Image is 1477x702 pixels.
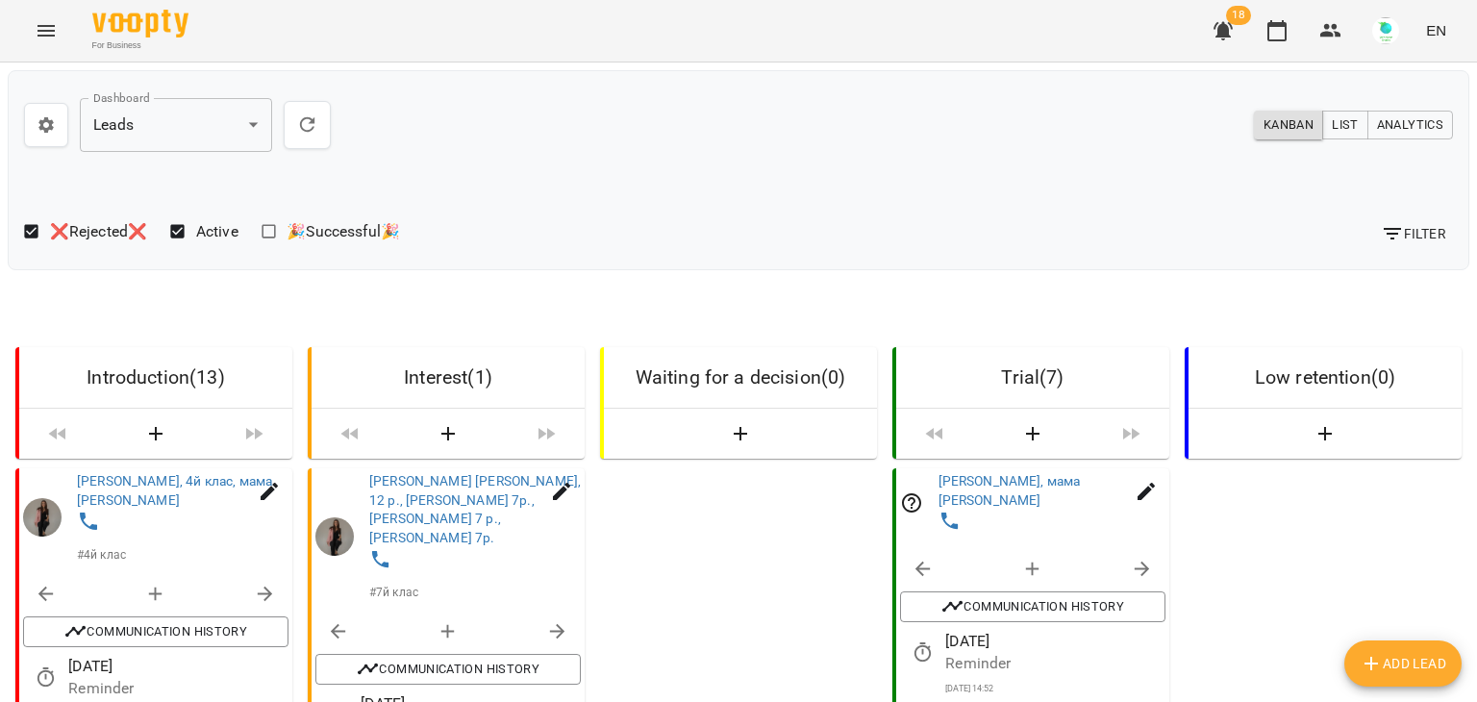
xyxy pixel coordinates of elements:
[325,659,571,682] span: Communication History
[369,473,581,545] a: [PERSON_NAME] [PERSON_NAME], 12 р., [PERSON_NAME] 7р., [PERSON_NAME] 7 р., [PERSON_NAME] 7р.
[1196,417,1454,452] button: Add Lead
[315,655,581,686] button: Communication History
[912,363,1154,392] h6: Trial ( 7 )
[1264,114,1314,136] span: Kanban
[619,363,862,392] h6: Waiting for a decision ( 0 )
[23,8,69,54] button: Menu
[315,517,354,556] img: Юлія Нікітюк
[223,417,285,452] span: Move leads from the column
[1332,114,1358,136] span: List
[388,417,508,452] button: Add Lead
[77,473,272,508] a: [PERSON_NAME], 4й клас, мама [PERSON_NAME]
[27,417,88,452] span: Move leads from the column
[1418,13,1454,48] button: EN
[287,220,400,243] span: 🎉Successful🎉
[1204,363,1446,392] h6: Low retention ( 0 )
[1344,640,1462,687] button: Add Lead
[1254,111,1323,139] button: Kanban
[77,546,126,564] p: # 4й клас
[1100,417,1162,452] span: Move leads from the column
[1373,216,1453,251] button: Filter
[33,620,279,643] span: Communication History
[1322,111,1367,139] button: List
[973,417,1092,452] button: Add Lead
[319,417,381,452] span: Move leads from the column
[945,630,1165,653] p: [DATE]
[515,417,577,452] span: Move leads from the column
[1426,20,1446,40] span: EN
[35,363,277,392] h6: Introduction ( 13 )
[1226,6,1251,25] span: 18
[1367,111,1453,139] button: Analytics
[900,491,923,514] svg: Responsible employee is not set
[50,220,147,243] span: ❌Rejected❌
[196,220,238,243] span: Active
[80,98,272,152] div: Leads
[68,678,288,701] p: Reminder
[369,584,418,601] p: # 7й клас
[92,10,188,38] img: Voopty Logo
[327,363,569,392] h6: Interest ( 1 )
[910,595,1156,618] span: Communication History
[945,684,1165,697] p: [DATE] 14:52
[96,417,215,452] button: Add Lead
[23,499,62,538] img: Юлія Нікітюк
[1360,652,1446,675] span: Add Lead
[68,655,288,678] p: [DATE]
[92,39,188,52] span: For Business
[1381,222,1445,245] span: Filter
[945,653,1165,676] p: Reminder
[939,473,1081,508] a: [PERSON_NAME], мама [PERSON_NAME]
[1372,17,1399,44] img: bbf80086e43e73aae20379482598e1e8.jpg
[23,616,288,647] button: Communication History
[904,417,965,452] span: Move leads from the column
[612,417,869,452] button: Add Lead
[900,591,1165,622] button: Communication History
[1377,114,1443,136] span: Analytics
